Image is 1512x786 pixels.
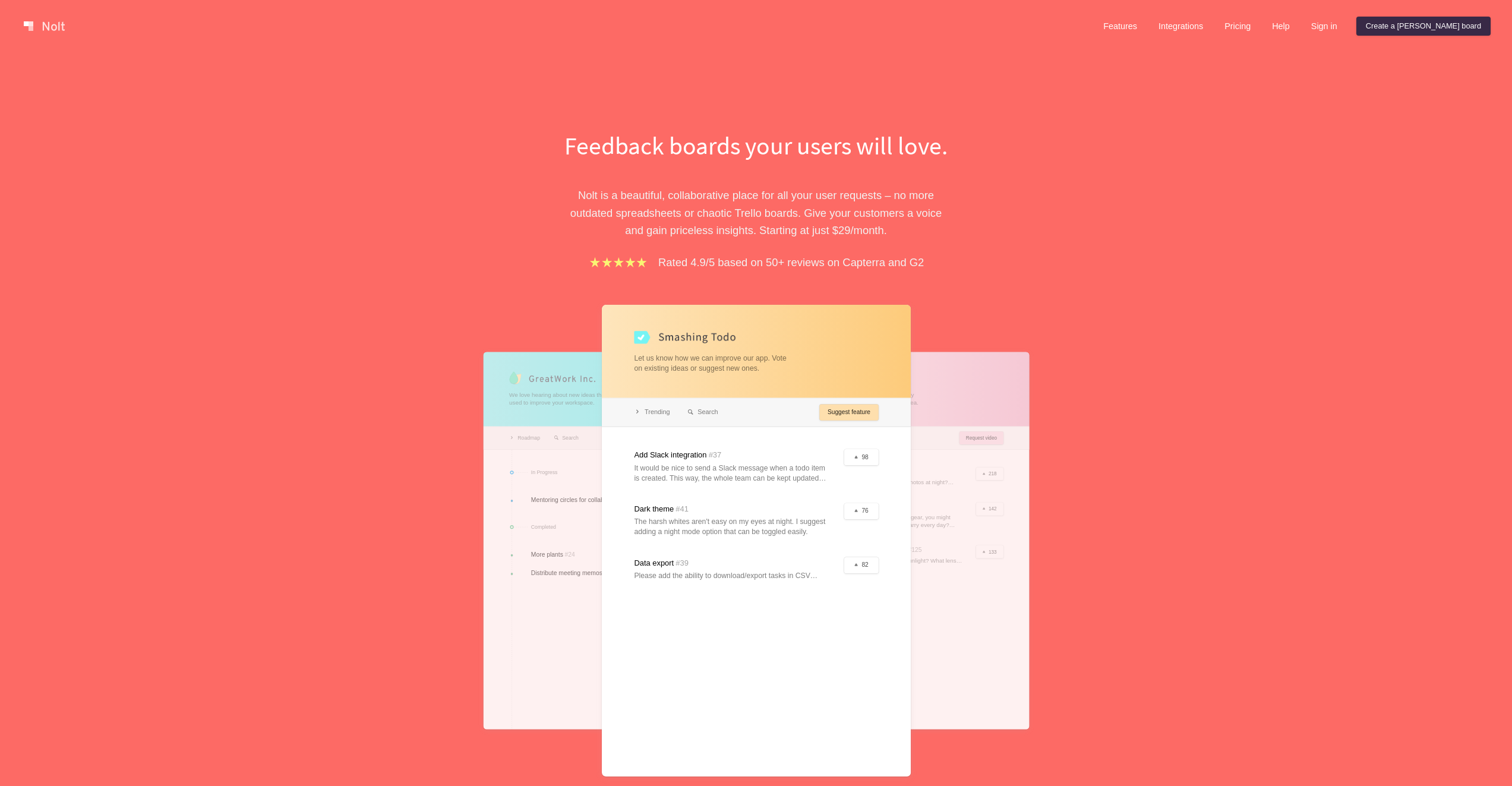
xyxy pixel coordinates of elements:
a: Pricing [1215,17,1260,36]
h1: Feedback boards your users will love. [551,128,961,163]
a: Create a [PERSON_NAME] board [1356,17,1491,36]
p: Rated 4.9/5 based on 50+ reviews on Capterra and G2 [658,254,924,271]
a: Features [1094,17,1147,36]
a: Sign in [1302,17,1347,36]
a: Integrations [1149,17,1213,36]
p: Nolt is a beautiful, collaborative place for all your user requests – no more outdated spreadshee... [551,187,961,239]
a: Help [1262,17,1299,36]
img: stars.b067e34983.png [588,255,649,269]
